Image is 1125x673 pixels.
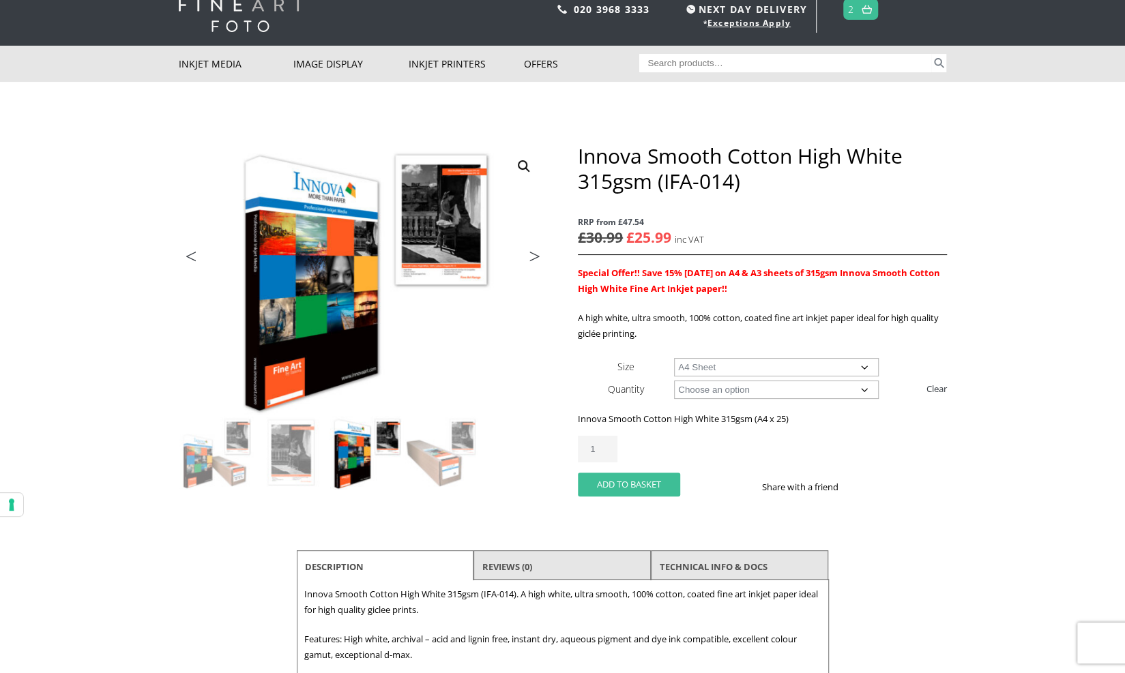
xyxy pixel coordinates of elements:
[854,481,865,492] img: facebook sharing button
[660,554,768,579] a: TECHNICAL INFO & DOCS
[683,1,807,17] span: NEXT DAY DELIVERY
[578,143,946,194] h1: Innova Smooth Cotton High White 315gsm (IFA-014)
[330,416,403,490] img: Innova Smooth Cotton High White 315gsm (IFA-014) - Image 3
[578,411,946,427] p: Innova Smooth Cotton High White 315gsm (A4 x 25)
[512,154,536,179] a: View full-screen image gallery
[482,554,532,579] a: Reviews (0)
[179,416,253,490] img: Innova Smooth Cotton High White 315gsm (IFA-014)
[578,228,586,247] span: £
[762,479,854,495] p: Share with a friend
[608,383,644,395] label: Quantity
[686,5,695,14] img: time.svg
[305,554,364,579] a: Description
[578,473,680,496] button: Add to basket
[862,5,872,14] img: basket.svg
[617,360,634,373] label: Size
[578,267,940,295] span: Special Offer!! Save 15% [DATE] on A4 & A3 sheets of 315gsm Innova Smooth Cotton High White Fine ...
[578,214,946,230] span: RRP from £47.54
[293,46,409,82] a: Image Display
[578,436,617,462] input: Product quantity
[304,631,821,663] p: Features: High white, archival – acid and lignin free, instant dry, aqueous pigment and dye ink c...
[179,46,294,82] a: Inkjet Media
[254,416,328,490] img: Innova Smooth Cotton High White 315gsm (IFA-014) - Image 2
[887,481,898,492] img: email sharing button
[926,378,947,400] a: Clear options
[557,5,567,14] img: phone.svg
[871,481,881,492] img: twitter sharing button
[578,228,623,247] bdi: 30.99
[578,310,946,342] p: A high white, ultra smooth, 100% cotton, coated fine art inkjet paper ideal for high quality gicl...
[707,17,791,29] a: Exceptions Apply
[524,46,639,82] a: Offers
[405,416,478,490] img: Innova Smooth Cotton High White 315gsm (IFA-014) - Image 4
[931,54,947,72] button: Search
[626,228,671,247] bdi: 25.99
[304,586,821,618] p: Innova Smooth Cotton High White 315gsm (IFA-014). A high white, ultra smooth, 100% cotton, coated...
[639,54,931,72] input: Search products…
[409,46,524,82] a: Inkjet Printers
[574,3,650,16] a: 020 3968 3333
[626,228,634,247] span: £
